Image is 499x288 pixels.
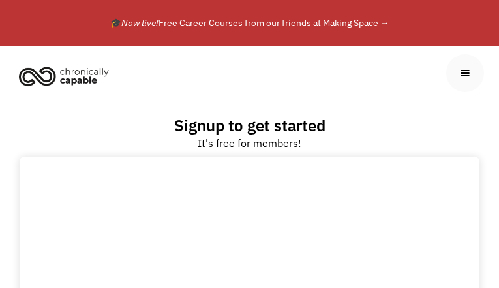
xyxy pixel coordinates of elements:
div: menu [446,54,484,92]
h2: Signup to get started [174,116,325,135]
img: Chronically Capable logo [15,61,113,90]
div: It's free for members! [198,135,301,151]
a: home [15,61,119,90]
div: 🎓 Free Career Courses from our friends at Making Space → [44,15,455,31]
em: Now live! [121,17,159,29]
